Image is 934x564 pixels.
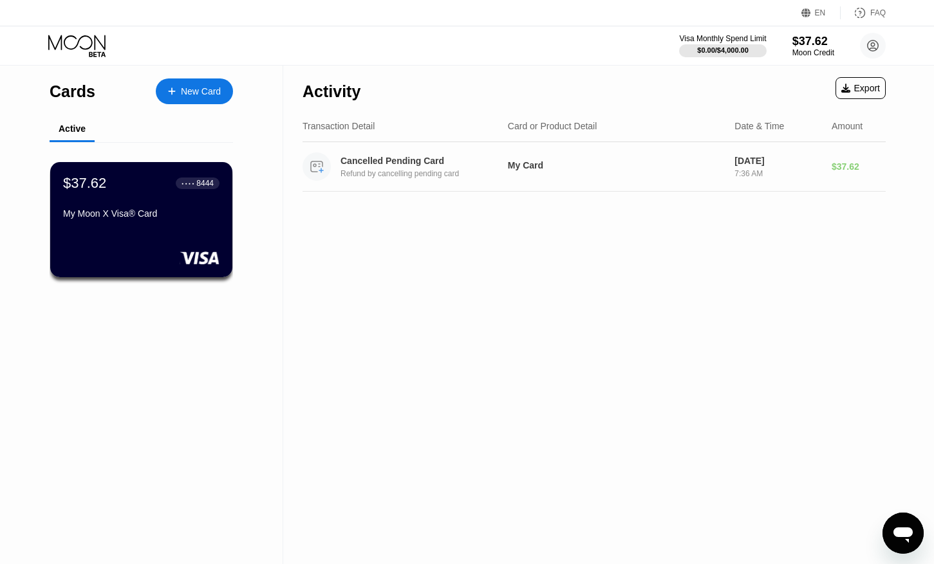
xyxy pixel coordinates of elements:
[341,156,503,166] div: Cancelled Pending Card
[341,169,516,178] div: Refund by cancelling pending card
[59,123,86,134] div: Active
[832,121,863,131] div: Amount
[870,8,886,17] div: FAQ
[303,121,375,131] div: Transaction Detail
[801,6,841,19] div: EN
[303,82,360,101] div: Activity
[841,83,880,93] div: Export
[679,34,766,43] div: Visa Monthly Spend Limit
[182,181,194,185] div: ● ● ● ●
[156,78,233,104] div: New Card
[836,77,886,99] div: Export
[508,121,597,131] div: Card or Product Detail
[841,6,886,19] div: FAQ
[792,48,834,57] div: Moon Credit
[63,208,219,219] div: My Moon X Visa® Card
[792,35,834,48] div: $37.62
[63,175,106,192] div: $37.62
[734,169,821,178] div: 7:36 AM
[303,142,886,192] div: Cancelled Pending CardRefund by cancelling pending cardMy Card[DATE]7:36 AM$37.62
[50,82,95,101] div: Cards
[196,179,214,188] div: 8444
[815,8,826,17] div: EN
[792,35,834,57] div: $37.62Moon Credit
[181,86,221,97] div: New Card
[679,34,766,57] div: Visa Monthly Spend Limit$0.00/$4,000.00
[508,160,724,170] div: My Card
[734,121,784,131] div: Date & Time
[734,156,821,166] div: [DATE]
[50,162,232,277] div: $37.62● ● ● ●8444My Moon X Visa® Card
[697,46,749,54] div: $0.00 / $4,000.00
[883,513,924,554] iframe: Button to launch messaging window, conversation in progress
[832,161,886,172] div: $37.62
